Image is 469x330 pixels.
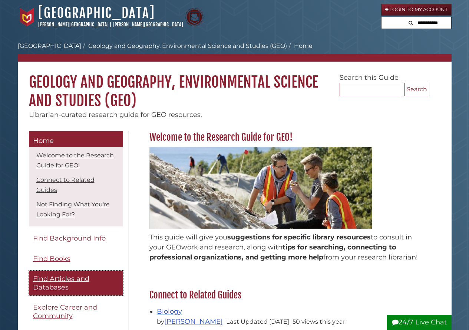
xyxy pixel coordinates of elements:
[157,307,182,316] a: Biology
[146,289,429,301] h2: Connect to Related Guides
[287,42,313,50] li: Home
[110,22,112,27] span: |
[404,83,429,96] button: Search
[33,303,97,320] span: Explore Career and Community
[157,318,224,325] span: by
[323,253,418,261] span: from your research librarian!
[33,275,89,291] span: Find Articles and Databases
[164,317,223,326] a: [PERSON_NAME]
[149,233,412,251] span: to consult in your GEO
[227,233,371,241] span: suggestions for specific library resources
[409,20,413,25] i: Search
[36,176,95,193] a: Connect to Related Guides
[226,318,289,325] span: Last Updated [DATE]
[36,152,114,169] a: Welcome to the Research Guide for GEO!
[29,111,202,119] span: Librarian-curated research guide for GEO resources.
[146,131,429,143] h2: Welcome to the Research Guide for GEO!
[36,201,110,218] a: Not Finding What You're Looking For?
[406,17,415,27] button: Search
[88,42,287,49] a: Geology and Geography, Environmental Science and Studies (GEO)
[18,42,81,49] a: [GEOGRAPHIC_DATA]
[18,8,36,26] img: Calvin University
[33,137,54,145] span: Home
[18,42,452,62] nav: breadcrumb
[33,255,70,263] span: Find Books
[181,243,283,251] span: work and research, along with
[29,230,123,247] a: Find Background Info
[33,234,106,242] span: Find Background Info
[387,315,452,330] button: 24/7 Live Chat
[381,4,452,16] a: Login to My Account
[185,8,204,26] img: Calvin Theological Seminary
[149,233,227,241] span: This guide will give you
[113,22,183,27] a: [PERSON_NAME][GEOGRAPHIC_DATA]
[149,243,396,261] span: tips for searching, connecting to professional organizations, and getting more help
[38,5,155,21] a: [GEOGRAPHIC_DATA]
[29,131,123,147] a: Home
[293,318,345,325] span: 50 views this year
[29,251,123,267] a: Find Books
[38,22,109,27] a: [PERSON_NAME][GEOGRAPHIC_DATA]
[29,299,123,324] a: Explore Career and Community
[18,62,452,110] h1: Geology and Geography, Environmental Science and Studies (GEO)
[29,271,123,295] a: Find Articles and Databases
